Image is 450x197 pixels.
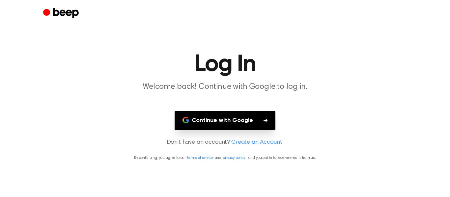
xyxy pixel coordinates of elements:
a: Beep [43,7,80,20]
a: Create an Account [231,138,282,147]
p: Don’t have an account? [8,138,442,147]
button: Continue with Google [175,111,275,130]
a: terms of service [187,156,213,160]
p: By continuing, you agree to our and , and you opt in to receive emails from us. [8,155,442,161]
h1: Log In [56,53,394,76]
a: privacy policy [223,156,245,160]
p: Welcome back! Continue with Google to log in. [98,82,352,92]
